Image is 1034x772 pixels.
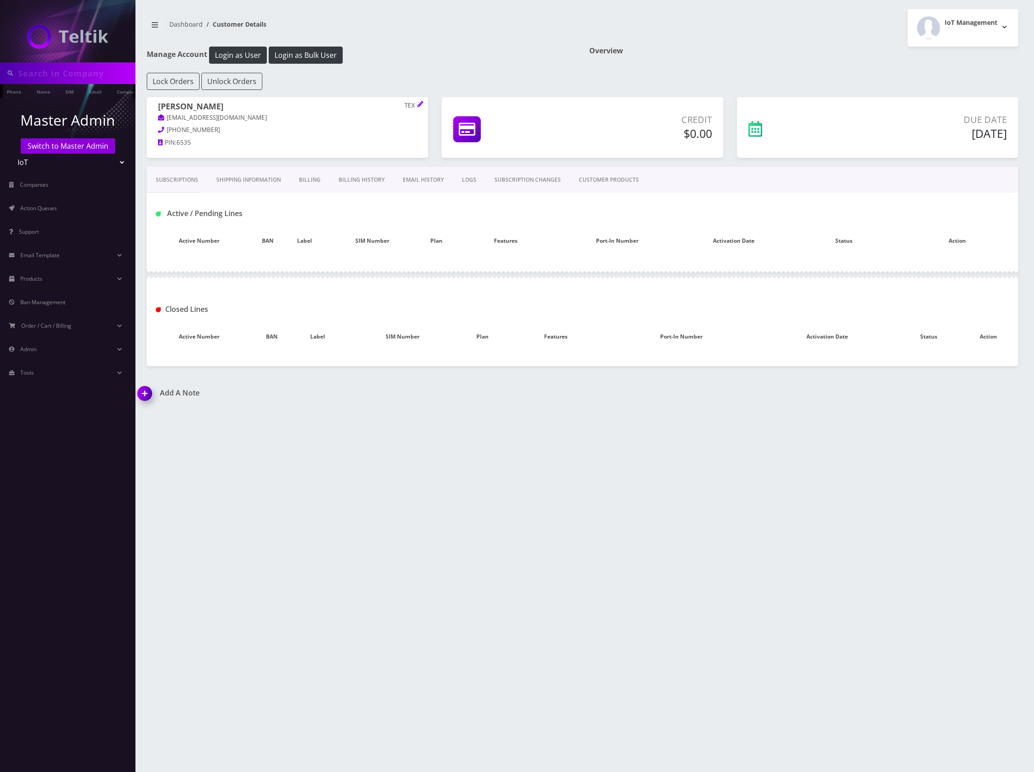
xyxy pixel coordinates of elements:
[147,228,252,254] th: Active Number
[201,73,262,90] button: Unlock Orders
[20,251,60,259] span: Email Template
[899,324,959,350] th: Status
[461,324,503,350] th: Plan
[20,345,37,353] span: Admin
[21,138,115,154] a: Switch to Master Admin
[755,324,899,350] th: Activation Date
[269,49,343,59] a: Login as Bulk User
[839,127,1007,140] h5: [DATE]
[326,228,420,254] th: SIM Number
[405,102,417,110] p: TEX
[18,65,133,82] input: Search in Company
[20,181,48,188] span: Companies
[147,167,207,193] a: Subscriptions
[453,167,485,193] a: LOGS
[138,389,576,397] a: Add A Note
[20,369,34,377] span: Tools
[567,127,712,140] h5: $0.00
[156,212,161,217] img: Active / Pending Lines
[252,324,292,350] th: BAN
[269,47,343,64] button: Login as Bulk User
[19,228,39,235] span: Support
[61,84,78,98] a: SIM
[2,84,26,98] a: Phone
[207,49,269,59] a: Login as User
[284,228,326,254] th: Label
[589,47,1018,55] h1: Overview
[570,167,648,193] a: CUSTOMER PRODUCTS
[503,324,608,350] th: Features
[203,19,266,29] li: Customer Details
[290,167,330,193] a: Billing
[209,47,267,64] button: Login as User
[156,305,431,314] h1: Closed Lines
[20,298,65,306] span: Ban Management
[27,24,108,49] img: IoT
[169,20,203,28] a: Dashboard
[84,84,106,98] a: Email
[32,84,55,98] a: Name
[839,113,1007,127] p: Due Date
[156,209,431,218] h1: Active / Pending Lines
[344,324,461,350] th: SIM Number
[394,167,453,193] a: EMAIL HISTORY
[177,138,191,146] span: 6535
[945,19,997,27] h2: IoT Management
[252,228,284,254] th: BAN
[21,322,71,330] span: Order / Cart / Billing
[908,9,1018,47] button: IoT Management
[20,275,42,282] span: Products
[20,204,57,212] span: Action Queues
[608,324,755,350] th: Port-In Number
[292,324,344,350] th: Label
[896,228,1018,254] th: Action
[158,102,417,113] h1: [PERSON_NAME]
[112,84,143,98] a: Company
[147,47,576,64] h1: Manage Account
[330,167,394,193] a: Billing History
[792,228,896,254] th: Status
[158,113,267,122] a: [EMAIL_ADDRESS][DOMAIN_NAME]
[558,228,676,254] th: Port-In Number
[207,167,290,193] a: Shipping Information
[156,307,161,312] img: Closed Lines
[676,228,792,254] th: Activation Date
[167,126,220,134] span: [PHONE_NUMBER]
[567,113,712,127] p: Credit
[485,167,570,193] a: SUBSCRIPTION CHANGES
[147,73,200,90] button: Lock Orders
[453,228,558,254] th: Features
[419,228,453,254] th: Plan
[147,324,252,350] th: Active Number
[959,324,1018,350] th: Action
[147,15,576,41] nav: breadcrumb
[158,138,177,147] a: PIN:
